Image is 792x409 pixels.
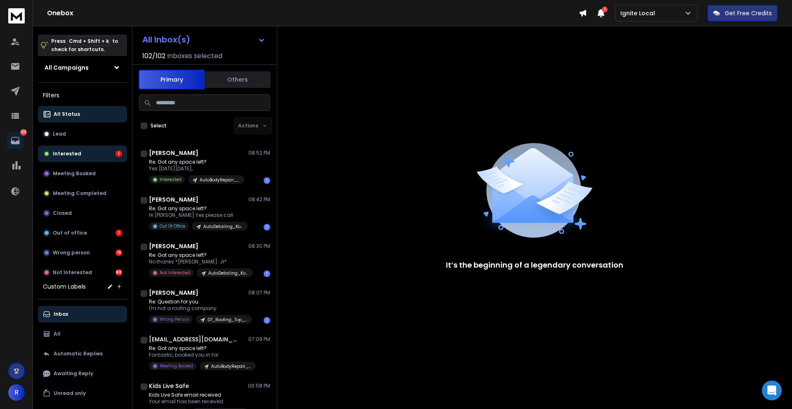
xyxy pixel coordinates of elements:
[54,370,93,377] p: Awaiting Reply
[167,51,222,61] h3: Inboxes selected
[149,345,248,352] p: Re: Got any space left?
[54,311,68,317] p: Inbox
[115,230,122,236] div: 1
[149,299,248,305] p: Re: Question for you
[707,5,778,21] button: Get Free Credits
[248,336,270,343] p: 07:09 PM
[38,326,127,342] button: All
[38,346,127,362] button: Automatic Replies
[51,37,118,54] p: Press to check for shortcuts.
[725,9,772,17] p: Get Free Credits
[53,230,87,236] p: Out of office
[149,205,248,212] p: Re: Got any space left?
[149,149,198,157] h1: [PERSON_NAME]
[208,270,248,276] p: AutoDetailing_KoldInfo-CLEANED
[149,252,248,259] p: Re: Got any space left?
[149,242,198,250] h1: [PERSON_NAME]
[446,259,623,271] p: It’s the beginning of a legendary conversation
[620,9,658,17] p: Ignite Local
[38,264,127,281] button: Not Interested88
[264,177,270,184] div: 1
[115,269,122,276] div: 88
[149,335,240,343] h1: [EMAIL_ADDRESS][DOMAIN_NAME]
[264,270,270,277] div: 1
[160,176,181,183] p: Interested
[207,317,247,323] p: D7_Roofing_Top_100_Usa_Cities-CLEANED
[136,31,272,48] button: All Inbox(s)
[53,269,92,276] p: Not Interested
[38,185,127,202] button: Meeting Completed
[7,132,24,149] a: 106
[38,225,127,241] button: Out of office1
[53,170,96,177] p: Meeting Booked
[149,352,248,358] p: Fantastic, booked you in for
[38,365,127,382] button: Awaiting Reply
[142,51,165,61] span: 102 / 102
[38,165,127,182] button: Meeting Booked
[160,223,185,229] p: Out Of Office
[149,165,244,172] p: Yes [DATE][DATE],
[264,224,270,230] div: 1
[149,289,198,297] h1: [PERSON_NAME]
[53,249,90,256] p: Wrong person
[139,70,205,89] button: Primary
[149,159,244,165] p: Re: Got any space left?
[54,331,61,337] p: All
[43,282,86,291] h3: Custom Labels
[38,244,127,261] button: Wrong person16
[53,150,81,157] p: Interested
[8,384,25,401] button: R
[54,111,80,118] p: All Status
[38,146,127,162] button: Interested1
[200,177,239,183] p: AutoBodyRepair_KoldInfo-CLEANED
[602,7,608,12] span: 1
[115,150,122,157] div: 1
[248,289,270,296] p: 08:07 PM
[211,363,251,369] p: AutoBodyRepair_KoldInfo-CLEANED
[248,196,270,203] p: 08:42 PM
[149,212,248,219] p: Hi [PERSON_NAME] Yes please call
[45,63,89,72] h1: All Campaigns
[8,8,25,24] img: logo
[205,71,271,89] button: Others
[38,385,127,402] button: Unread only
[149,195,198,204] h1: [PERSON_NAME]
[38,126,127,142] button: Lead
[149,398,248,405] p: Your email has been received
[160,270,190,276] p: Not Interested
[115,249,122,256] div: 16
[203,223,243,230] p: AutoDetailing_KoldInfo-CLEANED
[47,8,579,18] h1: Onebox
[149,305,248,312] p: I'm not a roofing company
[264,317,270,324] div: 1
[53,131,66,137] p: Lead
[248,150,270,156] p: 08:52 PM
[142,35,190,44] h1: All Inbox(s)
[20,129,27,136] p: 106
[149,259,248,265] p: No thanks *[PERSON_NAME]. Jr*
[54,350,103,357] p: Automatic Replies
[149,392,248,398] p: Kids Live Safe email received
[38,306,127,322] button: Inbox
[38,205,127,221] button: Closed
[248,243,270,249] p: 08:30 PM
[160,363,193,369] p: Meeting Booked
[149,382,189,390] h1: Kids Live Safe
[160,316,189,322] p: Wrong Person
[53,210,72,216] p: Closed
[38,106,127,122] button: All Status
[38,89,127,101] h3: Filters
[38,59,127,76] button: All Campaigns
[54,390,86,397] p: Unread only
[53,190,106,197] p: Meeting Completed
[762,381,782,400] div: Open Intercom Messenger
[68,36,110,46] span: Cmd + Shift + k
[248,383,270,389] p: 06:58 PM
[151,122,167,129] label: Select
